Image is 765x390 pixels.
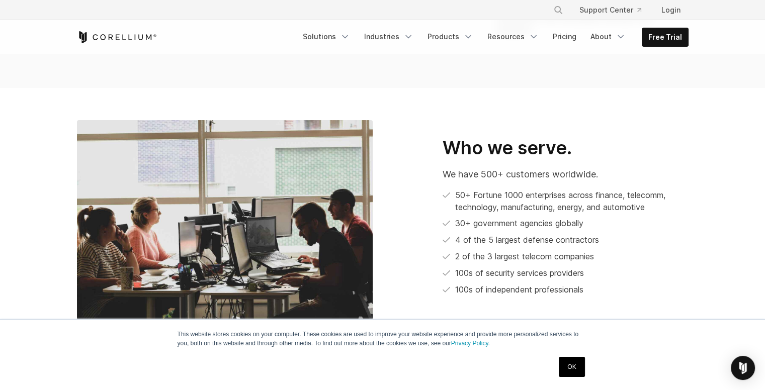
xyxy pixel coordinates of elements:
a: Privacy Policy. [451,340,490,347]
a: Corellium Home [77,31,157,43]
a: OK [559,357,584,377]
div: Open Intercom Messenger [731,356,755,380]
a: Free Trial [642,28,688,46]
li: 100s of security services providers [443,267,689,279]
a: About [584,28,632,46]
div: Navigation Menu [297,28,689,47]
li: 4 of the 5 largest defense contractors [443,234,689,246]
img: CORE_Customers-Worldwide [77,120,373,320]
li: 100s of independent professionals [443,283,689,296]
h2: Who we serve. [443,137,689,159]
a: Support Center [571,1,649,19]
button: Search [549,1,567,19]
a: Pricing [547,28,582,46]
a: Solutions [297,28,356,46]
a: Industries [358,28,419,46]
li: 2 of the 3 largest telecom companies [443,250,689,263]
a: Products [421,28,479,46]
li: 50+ Fortune 1000 enterprises across finance, telecomm, technology, manufacturing, energy, and aut... [443,189,689,213]
p: This website stores cookies on your computer. These cookies are used to improve your website expe... [178,330,588,348]
a: Login [653,1,689,19]
a: Resources [481,28,545,46]
div: Navigation Menu [541,1,689,19]
li: 30+ government agencies globally [443,217,689,230]
p: We have 500+ customers worldwide. [443,167,689,181]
